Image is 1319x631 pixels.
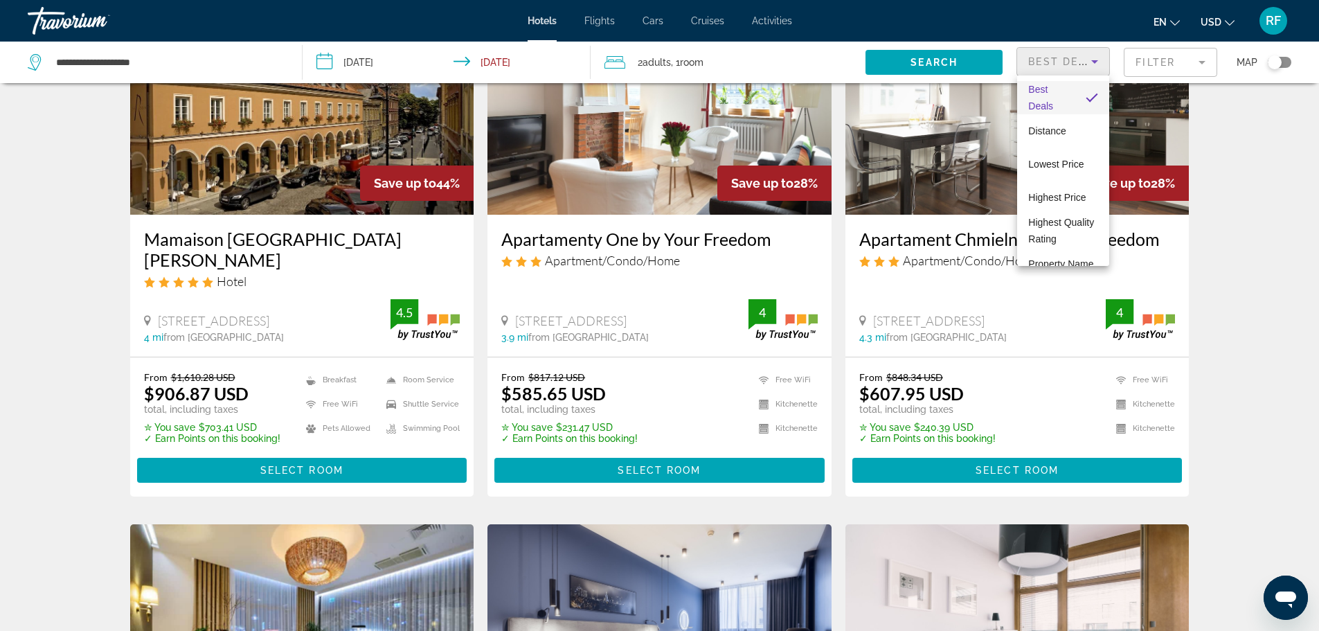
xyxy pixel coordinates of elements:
[1028,84,1053,112] span: Best Deals
[1028,125,1066,136] span: Distance
[1028,258,1093,269] span: Property Name
[1017,75,1109,266] div: Sort by
[1028,192,1086,203] span: Highest Price
[1264,576,1308,620] iframe: Button to launch messaging window
[1028,217,1094,245] span: Highest Quality Rating
[1028,159,1084,170] span: Lowest Price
